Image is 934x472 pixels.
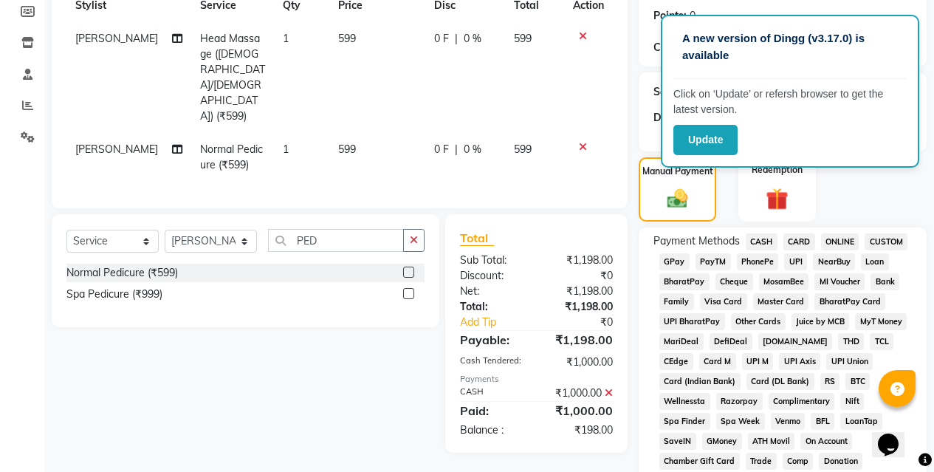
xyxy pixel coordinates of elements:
[659,293,694,310] span: Family
[659,333,704,350] span: MariDeal
[742,353,774,370] span: UPI M
[845,373,870,390] span: BTC
[820,373,840,390] span: RS
[338,143,356,156] span: 599
[715,273,753,290] span: Cheque
[682,30,898,64] p: A new version of Dingg (v3.17.0) is available
[716,413,765,430] span: Spa Week
[536,284,624,299] div: ₹1,198.00
[783,233,815,250] span: CARD
[659,453,740,470] span: Chamber Gift Card
[838,333,864,350] span: THD
[696,253,731,270] span: PayTM
[872,413,919,457] iframe: chat widget
[771,413,806,430] span: Venmo
[746,233,777,250] span: CASH
[536,299,624,315] div: ₹1,198.00
[746,373,814,390] span: Card (DL Bank)
[66,265,178,281] div: Normal Pedicure (₹599)
[536,268,624,284] div: ₹0
[536,423,624,438] div: ₹198.00
[752,163,803,177] label: Redemption
[642,165,713,178] label: Manual Payment
[826,353,873,370] span: UPI Union
[449,253,537,268] div: Sub Total:
[653,84,721,100] div: Service Total:
[748,433,795,450] span: ATH Movil
[434,142,449,157] span: 0 F
[338,32,356,45] span: 599
[536,402,624,420] div: ₹1,000.00
[659,313,725,330] span: UPI BharatPay
[813,253,855,270] span: NearBuy
[283,143,289,156] span: 1
[514,32,532,45] span: 599
[814,273,865,290] span: MI Voucher
[449,299,537,315] div: Total:
[737,253,779,270] span: PhonePe
[673,125,738,155] button: Update
[699,353,736,370] span: Card M
[75,32,158,45] span: [PERSON_NAME]
[753,293,809,310] span: Master Card
[536,386,624,401] div: ₹1,000.00
[653,40,740,55] div: Coupon Code
[464,31,481,47] span: 0 %
[659,373,741,390] span: Card (Indian Bank)
[449,423,537,438] div: Balance :
[434,31,449,47] span: 0 F
[702,433,742,450] span: GMoney
[784,253,807,270] span: UPI
[653,110,699,126] div: Discount:
[449,284,537,299] div: Net:
[536,355,624,370] div: ₹1,000.00
[783,453,814,470] span: Comp
[75,143,158,156] span: [PERSON_NAME]
[449,331,537,349] div: Payable:
[659,433,696,450] span: SaveIN
[840,413,882,430] span: LoanTap
[758,333,833,350] span: [DOMAIN_NAME]
[673,86,907,117] p: Click on ‘Update’ or refersh browser to get the latest version.
[449,315,551,330] a: Add Tip
[865,233,907,250] span: CUSTOM
[283,32,289,45] span: 1
[268,229,404,252] input: Search or Scan
[200,143,263,171] span: Normal Pedicure (₹599)
[731,313,786,330] span: Other Cards
[455,31,458,47] span: |
[840,393,864,410] span: Nift
[779,353,820,370] span: UPI Axis
[514,143,532,156] span: 599
[200,32,265,123] span: Head Massage ([DEMOGRAPHIC_DATA]/[DEMOGRAPHIC_DATA]) (₹599)
[659,353,693,370] span: CEdge
[460,230,494,246] span: Total
[653,233,740,249] span: Payment Methods
[746,453,777,470] span: Trade
[659,273,710,290] span: BharatPay
[690,8,696,24] div: 0
[551,315,624,330] div: ₹0
[759,185,795,213] img: _gift.svg
[716,393,763,410] span: Razorpay
[821,233,859,250] span: ONLINE
[659,413,710,430] span: Spa Finder
[659,253,690,270] span: GPay
[769,393,835,410] span: Complimentary
[449,402,537,420] div: Paid:
[536,253,624,268] div: ₹1,198.00
[700,293,747,310] span: Visa Card
[819,453,862,470] span: Donation
[449,268,537,284] div: Discount:
[792,313,850,330] span: Juice by MCB
[659,393,710,410] span: Wellnessta
[871,273,899,290] span: Bank
[536,331,624,349] div: ₹1,198.00
[855,313,907,330] span: MyT Money
[661,187,695,211] img: _cash.svg
[464,142,481,157] span: 0 %
[449,355,537,370] div: Cash Tendered:
[870,333,893,350] span: TCL
[814,293,885,310] span: BharatPay Card
[861,253,889,270] span: Loan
